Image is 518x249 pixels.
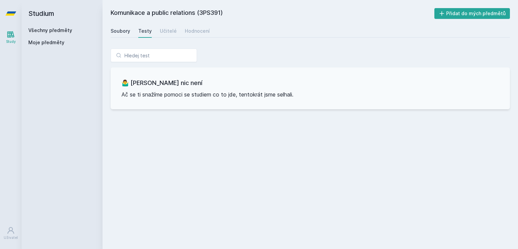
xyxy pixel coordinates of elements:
input: Hledej test [111,49,197,62]
a: Uživatel [1,223,20,244]
a: Všechny předměty [28,27,72,33]
a: Study [1,27,20,48]
a: Učitelé [160,24,177,38]
h2: Komunikace a public relations (3PS391) [111,8,434,19]
div: Testy [138,28,152,34]
a: Testy [138,24,152,38]
div: Study [6,39,16,44]
span: Moje předměty [28,39,64,46]
div: Učitelé [160,28,177,34]
p: Ač se ti snažíme pomoci se studiem co to jde, tentokrát jsme selhali. [121,90,499,99]
button: Přidat do mých předmětů [434,8,510,19]
div: Hodnocení [185,28,210,34]
h3: 🤷‍♂️ [PERSON_NAME] nic není [121,78,499,88]
a: Hodnocení [185,24,210,38]
a: Soubory [111,24,130,38]
div: Soubory [111,28,130,34]
div: Uživatel [4,235,18,240]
